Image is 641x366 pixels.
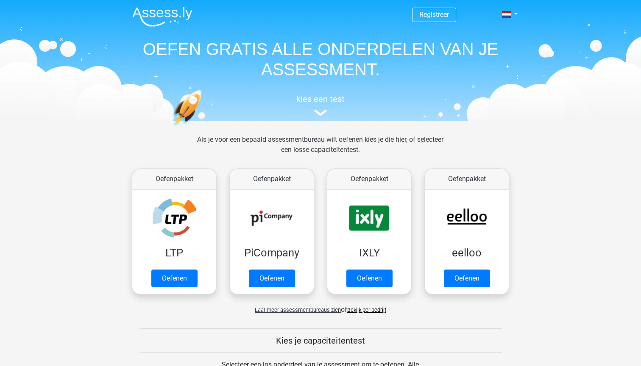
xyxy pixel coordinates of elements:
[139,336,502,346] h5: Kies je capaciteitentest
[172,90,234,166] img: oefenen
[151,270,198,287] a: Oefenen
[190,135,450,165] div: Als je voor een bepaald assessmentbureau wilt oefenen kies je die hier, of selecteer een losse ca...
[125,39,516,80] h1: OEFEN GRATIS ALLE ONDERDELEN VAN JE ASSESSMENT.
[347,307,386,313] a: Bekijk per bedrijf
[132,7,192,27] img: Assessly
[125,94,516,104] h5: kies een test
[346,270,393,287] a: Oefenen
[444,270,490,287] a: Oefenen
[125,298,516,315] div: of
[255,307,341,313] span: Laat meer assessmentbureaus zien
[125,94,516,116] a: kies een test
[314,110,327,116] img: assessment
[249,270,295,287] a: Oefenen
[419,11,449,19] a: Registreer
